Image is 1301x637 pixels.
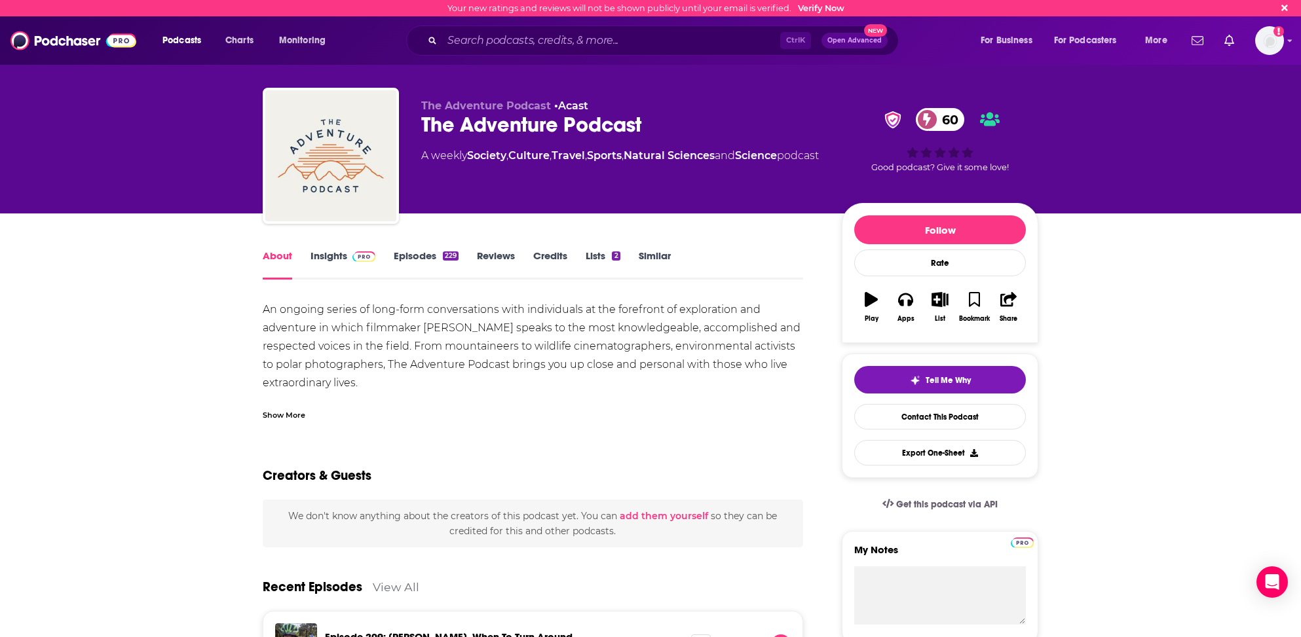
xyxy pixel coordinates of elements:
a: Charts [217,30,261,51]
span: New [864,24,888,37]
a: Reviews [477,249,515,280]
button: tell me why sparkleTell Me Why [854,366,1026,393]
a: Science [735,149,777,162]
a: About [263,249,292,280]
span: We don't know anything about the creators of this podcast yet . You can so they can be credited f... [288,510,777,536]
a: InsightsPodchaser Pro [311,249,375,280]
span: Ctrl K [780,32,811,49]
span: Tell Me Why [926,375,971,386]
a: Travel [552,149,585,162]
div: An ongoing series of long-form conversations with individuals at the forefront of exploration and... [263,300,803,447]
h2: Creators & Guests [263,467,371,484]
span: Logged in as BretAita [1255,26,1284,55]
input: Search podcasts, credits, & more... [442,30,780,51]
div: Play [865,315,878,323]
span: , [622,149,624,162]
button: Follow [854,215,1026,244]
a: Credits [533,249,567,280]
a: Episodes229 [394,249,459,280]
a: Verify Now [798,3,844,13]
button: List [923,283,957,331]
button: open menu [270,30,343,51]
button: open menu [971,30,1049,51]
button: Show profile menu [1255,26,1284,55]
div: 229 [443,251,459,261]
a: Get this podcast via API [872,488,1008,520]
a: Recent Episodes [263,579,362,595]
a: Pro website [1011,536,1034,548]
div: Search podcasts, credits, & more... [419,26,911,56]
span: , [550,149,552,162]
img: Podchaser - Follow, Share and Rate Podcasts [10,28,136,53]
button: Bookmark [957,283,991,331]
a: Contact This Podcast [854,404,1026,429]
span: • [554,100,588,112]
span: Open Advanced [827,37,882,44]
span: For Podcasters [1054,31,1117,50]
a: View All [373,580,419,594]
span: , [506,149,508,162]
div: 2 [612,251,620,261]
img: tell me why sparkle [910,375,920,386]
a: 60 [916,108,965,131]
a: Culture [508,149,550,162]
svg: Email not verified [1273,26,1284,37]
span: More [1145,31,1167,50]
img: Podchaser Pro [352,251,375,262]
a: Show notifications dropdown [1186,29,1209,52]
div: List [935,315,945,323]
label: My Notes [854,543,1026,566]
div: Open Intercom Messenger [1256,566,1288,598]
span: The Adventure Podcast [421,100,551,112]
span: , [585,149,587,162]
span: 60 [929,108,965,131]
div: Apps [897,315,914,323]
a: Lists2 [586,249,620,280]
span: Charts [225,31,254,50]
button: open menu [1046,30,1136,51]
div: Share [1000,315,1017,323]
a: Acast [558,100,588,112]
button: open menu [1136,30,1184,51]
img: The Adventure Podcast [265,90,396,221]
a: Natural Sciences [624,149,715,162]
div: Your new ratings and reviews will not be shown publicly until your email is verified. [447,3,844,13]
button: add them yourself [620,511,708,521]
a: Society [467,149,506,162]
button: Export One-Sheet [854,440,1026,465]
img: User Profile [1255,26,1284,55]
img: Podchaser Pro [1011,537,1034,548]
button: Play [854,283,888,331]
button: Share [992,283,1026,331]
div: verified Badge60Good podcast? Give it some love! [842,100,1038,181]
div: A weekly podcast [421,148,819,164]
span: and [715,149,735,162]
span: For Business [981,31,1032,50]
div: Bookmark [959,315,990,323]
button: Apps [888,283,922,331]
span: Podcasts [162,31,201,50]
span: Monitoring [279,31,326,50]
div: Rate [854,249,1026,276]
img: verified Badge [880,111,905,128]
a: Sports [587,149,622,162]
a: Show notifications dropdown [1219,29,1239,52]
a: Similar [639,249,671,280]
button: Open AdvancedNew [821,33,888,48]
button: open menu [153,30,218,51]
span: Get this podcast via API [896,499,998,510]
span: Good podcast? Give it some love! [871,162,1009,172]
